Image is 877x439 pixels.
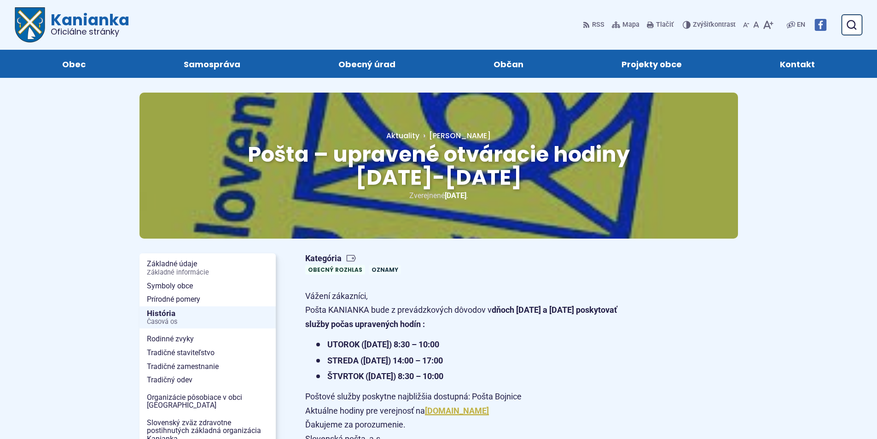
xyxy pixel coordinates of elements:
a: Projekty obce [582,50,722,78]
strong: ŠTVRTOK ( [327,371,443,381]
span: Tradičné staviteľstvo [147,346,268,360]
span: Tradičné zamestnanie [147,360,268,374]
span: Tradičný odev [147,373,268,387]
span: kontrast [693,21,736,29]
span: Obec [62,50,86,78]
a: Tradičné zamestnanie [139,360,276,374]
span: Obecný úrad [338,50,395,78]
span: RSS [592,19,604,30]
a: Aktuality [386,130,419,141]
a: RSS [583,15,606,35]
span: Tlačiť [656,21,674,29]
a: Obecný rozhlas [305,265,365,275]
span: Rodinné zvyky [147,332,268,346]
a: [DOMAIN_NAME] [425,406,489,416]
span: EN [797,19,805,30]
span: Samospráva [184,50,240,78]
span: [PERSON_NAME] [429,130,491,141]
button: Tlačiť [645,15,675,35]
img: Prejsť na Facebook stránku [814,19,826,31]
a: Symboly obce [139,279,276,293]
a: Logo Kanianka, prejsť na domovskú stránku. [15,7,129,42]
span: Mapa [622,19,639,30]
a: Tradičné staviteľstvo [139,346,276,360]
span: Symboly obce [147,279,268,293]
span: Časová os [147,318,268,326]
a: HistóriaČasová os [139,306,276,329]
a: Samospráva [144,50,280,78]
a: [PERSON_NAME] [419,130,491,141]
span: Občan [494,50,523,78]
img: Prejsť na domovskú stránku [15,7,45,42]
button: Zvýšiťkontrast [683,15,738,35]
a: Obec [22,50,125,78]
span: Kontakt [780,50,815,78]
span: Kategória [305,253,405,264]
strong: dňoch [DATE] a [DATE] poskytovať služby počas upravených hodín : [305,305,617,329]
span: Základné údaje [147,257,268,279]
span: [DATE] [445,191,466,200]
span: História [147,306,268,329]
strong: [DATE]) 8:30 – 10:00 [368,371,443,381]
span: Projekty obce [621,50,682,78]
button: Nastaviť pôvodnú veľkosť písma [751,15,761,35]
a: Oznamy [369,265,401,275]
p: Vážení zákazníci, Pošta KANIANKA bude z prevádzkových dôvodov v [305,289,632,332]
span: Organizácie pôsobiace v obci [GEOGRAPHIC_DATA] [147,391,268,412]
span: Prírodné pomery [147,293,268,306]
a: Základné údajeZákladné informácie [139,257,276,279]
button: Zmenšiť veľkosť písma [741,15,751,35]
button: Zväčšiť veľkosť písma [761,15,775,35]
strong: UTOROK ([DATE]) 8:30 – 10:00 [327,339,439,349]
a: Prírodné pomery [139,293,276,306]
strong: STREDA ([DATE]) 14:00 – 17:00 [327,356,443,365]
a: EN [795,19,807,30]
a: Rodinné zvyky [139,332,276,346]
a: Občan [454,50,563,78]
span: Zvýšiť [693,21,711,29]
span: Oficiálne stránky [51,28,129,36]
a: Organizácie pôsobiace v obci [GEOGRAPHIC_DATA] [139,391,276,412]
span: Pošta – upravené otváracie hodiny [DATE]-[DATE] [248,140,630,193]
span: Základné informácie [147,269,268,276]
a: Obecný úrad [298,50,435,78]
span: Kanianka [45,12,129,36]
a: Mapa [610,15,641,35]
a: Kontakt [740,50,855,78]
p: Zverejnené . [169,189,709,202]
a: Tradičný odev [139,373,276,387]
